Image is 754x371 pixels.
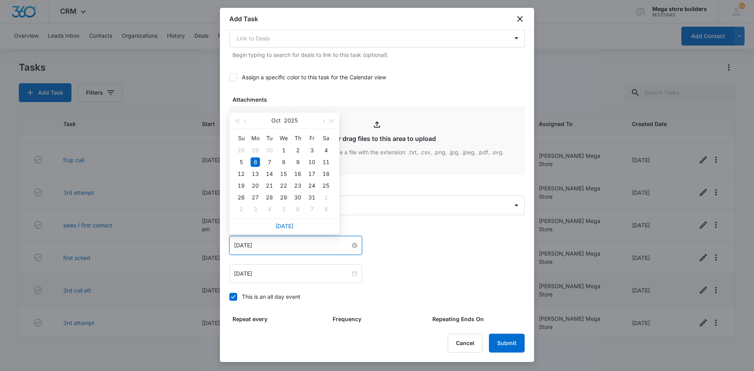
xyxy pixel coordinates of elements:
[305,192,319,203] td: 2025-10-31
[305,144,319,156] td: 2025-10-03
[291,132,305,144] th: Th
[307,193,317,202] div: 31
[279,181,288,190] div: 22
[248,168,262,180] td: 2025-10-13
[305,168,319,180] td: 2025-10-17
[276,144,291,156] td: 2025-10-01
[319,132,333,144] th: Sa
[279,205,288,214] div: 5
[271,113,281,128] button: Oct
[234,192,248,203] td: 2025-10-26
[234,156,248,168] td: 2025-10-05
[232,225,528,233] label: Time span
[293,169,302,179] div: 16
[242,292,300,301] div: This is an all day event
[234,144,248,156] td: 2025-09-28
[232,184,528,192] label: Assigned to
[307,205,317,214] div: 7
[352,243,357,248] span: close-circle
[236,193,246,202] div: 26
[262,180,276,192] td: 2025-10-21
[291,192,305,203] td: 2025-10-30
[262,132,276,144] th: Tu
[307,169,317,179] div: 17
[251,157,260,167] div: 6
[321,181,331,190] div: 25
[319,203,333,215] td: 2025-11-08
[307,181,317,190] div: 24
[248,180,262,192] td: 2025-10-20
[262,203,276,215] td: 2025-11-04
[293,146,302,155] div: 2
[234,269,350,278] input: Oct 6, 2025
[236,157,246,167] div: 5
[284,113,298,128] button: 2025
[251,181,260,190] div: 20
[321,157,331,167] div: 11
[248,192,262,203] td: 2025-10-27
[321,205,331,214] div: 8
[262,192,276,203] td: 2025-10-28
[307,146,317,155] div: 3
[229,73,525,81] label: Assign a specific color to this task for the Calendar view
[279,169,288,179] div: 15
[432,315,528,323] label: Repeating Ends On
[236,169,246,179] div: 12
[234,132,248,144] th: Su
[251,169,260,179] div: 13
[319,168,333,180] td: 2025-10-18
[229,14,258,24] h1: Add Task
[276,192,291,203] td: 2025-10-29
[319,192,333,203] td: 2025-11-01
[291,168,305,180] td: 2025-10-16
[319,156,333,168] td: 2025-10-11
[276,168,291,180] td: 2025-10-15
[276,156,291,168] td: 2025-10-08
[262,144,276,156] td: 2025-09-30
[333,315,428,323] label: Frequency
[279,193,288,202] div: 29
[248,156,262,168] td: 2025-10-06
[293,205,302,214] div: 6
[265,205,274,214] div: 4
[279,146,288,155] div: 1
[515,14,525,24] button: close
[248,203,262,215] td: 2025-11-03
[276,203,291,215] td: 2025-11-05
[234,241,350,250] input: Oct 6, 2025
[265,169,274,179] div: 14
[305,203,319,215] td: 2025-11-07
[489,334,525,353] button: Submit
[276,180,291,192] td: 2025-10-22
[321,146,331,155] div: 4
[232,95,528,104] label: Attachments
[305,156,319,168] td: 2025-10-10
[319,180,333,192] td: 2025-10-25
[291,203,305,215] td: 2025-11-06
[265,181,274,190] div: 21
[265,193,274,202] div: 28
[262,156,276,168] td: 2025-10-07
[319,144,333,156] td: 2025-10-04
[265,146,274,155] div: 30
[234,203,248,215] td: 2025-11-02
[291,144,305,156] td: 2025-10-02
[321,193,331,202] div: 1
[262,168,276,180] td: 2025-10-14
[232,51,525,59] p: Begin typing to search for deals to link to this task (optional).
[279,157,288,167] div: 8
[234,168,248,180] td: 2025-10-12
[307,157,317,167] div: 10
[251,146,260,155] div: 29
[248,144,262,156] td: 2025-09-29
[275,223,293,229] a: [DATE]
[305,180,319,192] td: 2025-10-24
[234,180,248,192] td: 2025-10-19
[251,205,260,214] div: 3
[236,205,246,214] div: 2
[236,146,246,155] div: 28
[448,334,483,353] button: Cancel
[291,156,305,168] td: 2025-10-09
[293,181,302,190] div: 23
